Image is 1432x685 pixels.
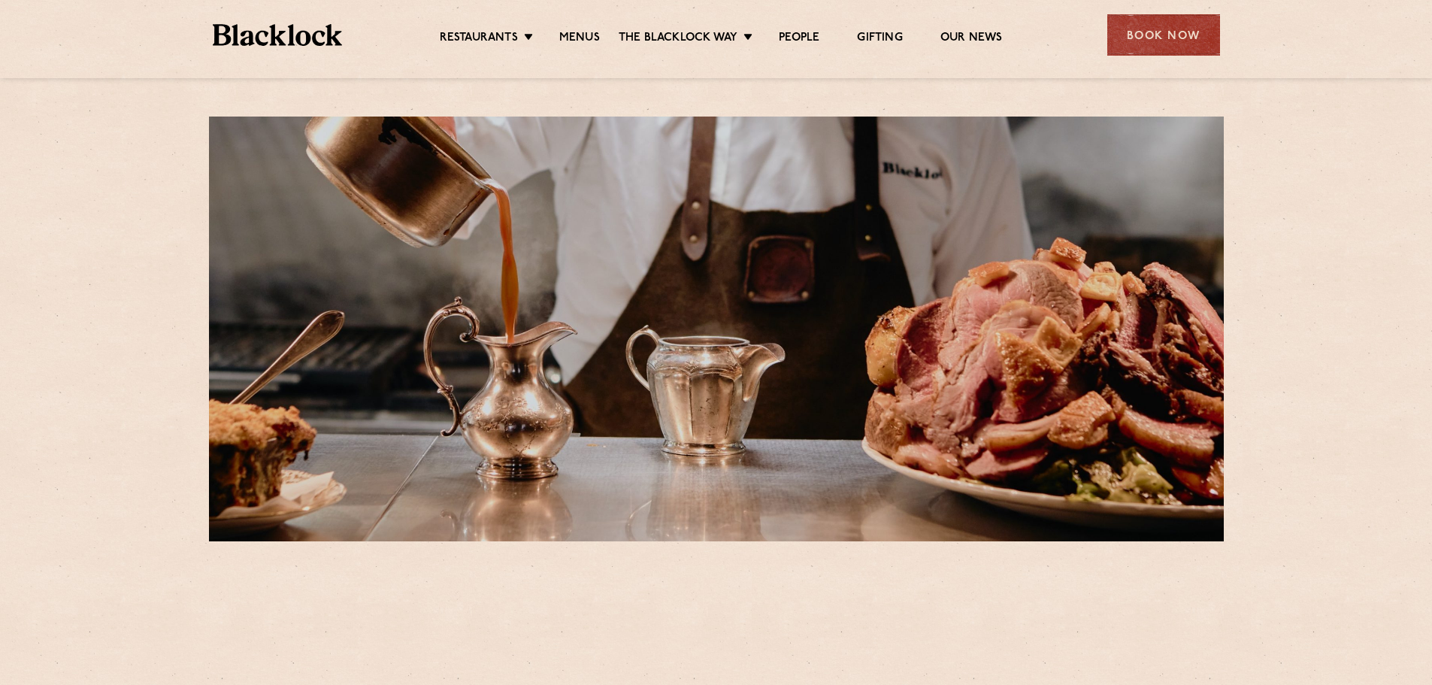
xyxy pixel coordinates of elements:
img: BL_Textured_Logo-footer-cropped.svg [213,24,343,46]
a: Menus [559,31,600,47]
a: People [779,31,819,47]
a: The Blacklock Way [619,31,737,47]
a: Our News [940,31,1003,47]
a: Restaurants [440,31,518,47]
div: Book Now [1107,14,1220,56]
a: Gifting [857,31,902,47]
